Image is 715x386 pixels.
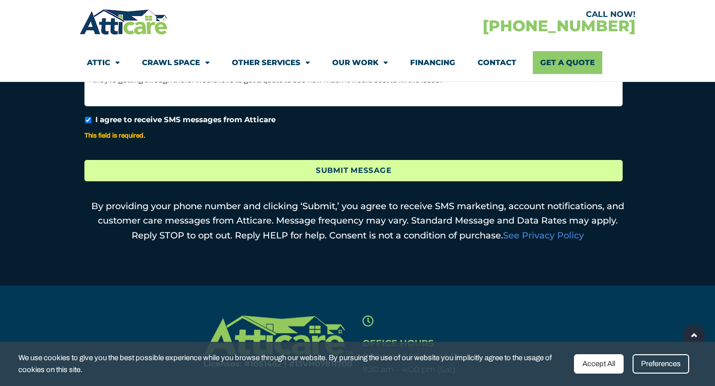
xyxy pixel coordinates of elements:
span: Office Hours [362,338,433,349]
span: We use cookies to give you the best possible experience while you browse through our website. By ... [18,352,567,376]
label: I agree to receive SMS messages from Atticare [95,114,276,126]
div: Preferences [633,354,689,374]
a: Financing [410,51,455,74]
a: Our Work [332,51,388,74]
a: Contact [478,51,516,74]
div: This field is required. [84,130,623,141]
a: Other Services [232,51,310,74]
a: See Privacy Policy [503,230,584,241]
a: Attic [87,51,120,74]
a: Crawl Space [142,51,210,74]
div: Accept All [574,354,624,374]
input: Submit Message [84,160,623,181]
a: Get A Quote [533,51,602,74]
nav: Menu [87,51,628,74]
p: By providing your phone number and clicking ‘Submit,’ you agree to receive SMS marketing, account... [84,199,631,243]
div: CALL NOW! [357,10,636,18]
